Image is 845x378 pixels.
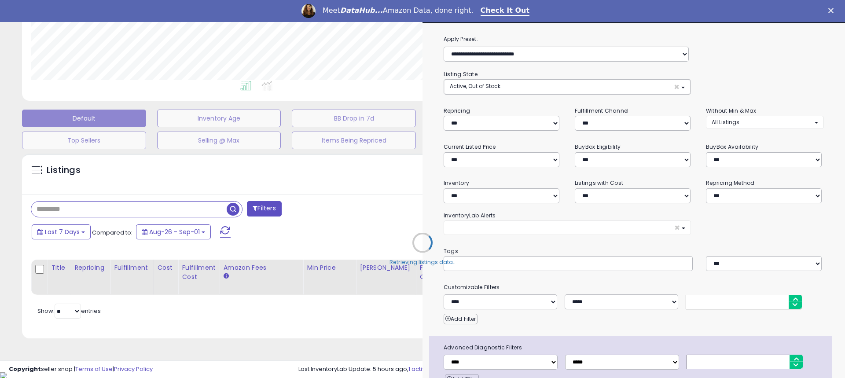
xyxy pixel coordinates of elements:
[706,107,757,114] small: Without Min & Max
[575,143,621,150] small: BuyBox Eligibility
[444,143,496,150] small: Current Listed Price
[828,8,837,13] div: Close
[301,4,316,18] img: Profile image for Georgie
[481,6,530,16] a: Check It Out
[712,118,739,126] span: All Listings
[437,34,830,44] label: Apply Preset:
[389,258,456,266] div: Retrieving listings data..
[444,70,478,78] small: Listing State
[706,116,824,128] button: All Listings
[706,143,758,150] small: BuyBox Availability
[444,107,470,114] small: Repricing
[340,6,383,15] i: DataHub...
[674,82,680,92] span: ×
[323,6,474,15] div: Meet Amazon Data, done right.
[444,80,691,94] button: Active, Out of Stock ×
[575,107,628,114] small: Fulfillment Channel
[450,82,500,90] span: Active, Out of Stock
